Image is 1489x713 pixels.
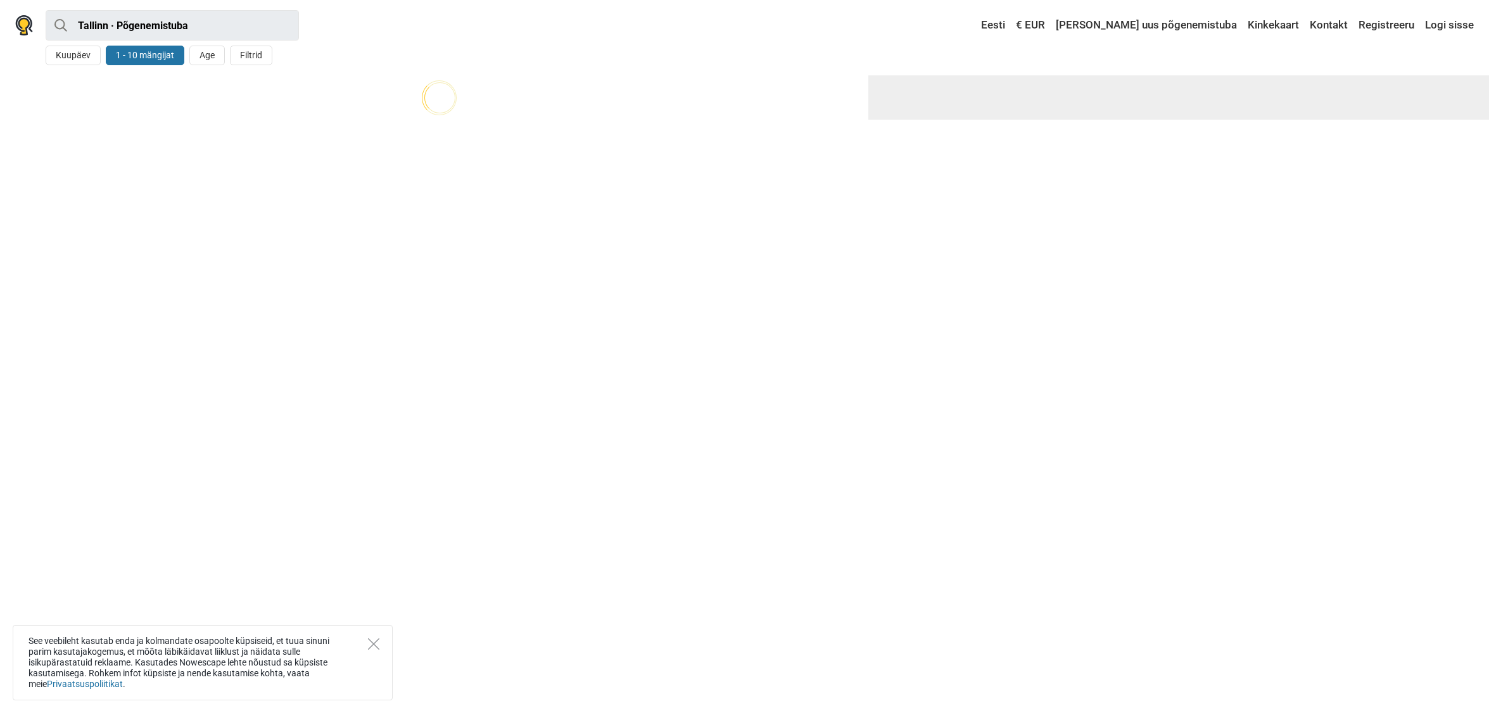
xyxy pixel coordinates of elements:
[189,46,225,65] button: Age
[230,46,272,65] button: Filtrid
[1355,14,1417,37] a: Registreeru
[368,638,379,650] button: Close
[1245,14,1302,37] a: Kinkekaart
[1013,14,1048,37] a: € EUR
[1422,14,1474,37] a: Logi sisse
[972,21,981,30] img: Eesti
[13,625,393,700] div: See veebileht kasutab enda ja kolmandate osapoolte küpsiseid, et tuua sinuni parim kasutajakogemu...
[46,10,299,41] input: proovi “Tallinn”
[969,14,1008,37] a: Eesti
[106,46,184,65] button: 1 - 10 mängijat
[1307,14,1351,37] a: Kontakt
[47,679,123,689] a: Privaatsuspoliitikat
[46,46,101,65] button: Kuupäev
[15,15,33,35] img: Nowescape logo
[1053,14,1240,37] a: [PERSON_NAME] uus põgenemistuba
